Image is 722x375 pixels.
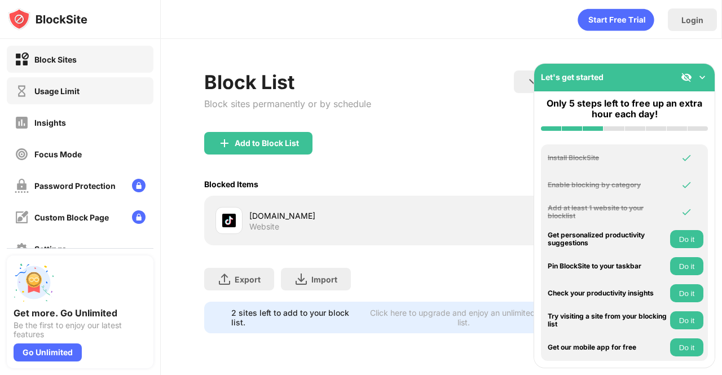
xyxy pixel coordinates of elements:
div: Check your productivity insights [548,289,667,297]
div: 2 sites left to add to your block list. [231,308,360,327]
img: push-unlimited.svg [14,262,54,303]
div: Import [311,275,337,284]
div: Let's get started [541,72,604,82]
div: Be the first to enjoy our latest features [14,321,147,339]
div: Settings [34,244,67,254]
div: Export [235,275,261,284]
img: block-on.svg [15,52,29,67]
div: Only 5 steps left to free up an extra hour each day! [541,98,708,120]
div: Block Sites [34,55,77,64]
div: Add at least 1 website to your blocklist [548,204,667,220]
img: lock-menu.svg [132,179,146,192]
img: omni-check.svg [681,206,692,218]
div: Go Unlimited [14,343,82,361]
button: Do it [670,257,703,275]
button: Do it [670,230,703,248]
div: Login [681,15,703,25]
div: Get more. Go Unlimited [14,307,147,319]
img: insights-off.svg [15,116,29,130]
img: eye-not-visible.svg [681,72,692,83]
img: password-protection-off.svg [15,179,29,193]
button: Do it [670,284,703,302]
img: omni-setup-toggle.svg [697,72,708,83]
div: Focus Mode [34,149,82,159]
button: Do it [670,311,703,329]
img: omni-check.svg [681,152,692,164]
div: Enable blocking by category [548,181,667,189]
div: Password Protection [34,181,116,191]
div: Website [249,222,279,232]
img: logo-blocksite.svg [8,8,87,30]
div: Add to Block List [235,139,299,148]
div: [DOMAIN_NAME] [249,210,442,222]
img: settings-off.svg [15,242,29,256]
div: Insights [34,118,66,127]
div: Block sites permanently or by schedule [204,98,371,109]
div: Try visiting a site from your blocking list [548,312,667,329]
img: favicons [222,214,236,227]
div: Get personalized productivity suggestions [548,231,667,248]
div: Install BlockSite [548,154,667,162]
div: Block List [204,70,371,94]
div: Custom Block Page [34,213,109,222]
div: Blocked Items [204,179,258,189]
img: omni-check.svg [681,179,692,191]
div: animation [578,8,654,31]
div: Pin BlockSite to your taskbar [548,262,667,270]
div: Click here to upgrade and enjoy an unlimited block list. [367,308,561,327]
button: Do it [670,338,703,356]
img: lock-menu.svg [132,210,146,224]
img: time-usage-off.svg [15,84,29,98]
img: focus-off.svg [15,147,29,161]
div: Get our mobile app for free [548,343,667,351]
img: customize-block-page-off.svg [15,210,29,224]
div: Usage Limit [34,86,80,96]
